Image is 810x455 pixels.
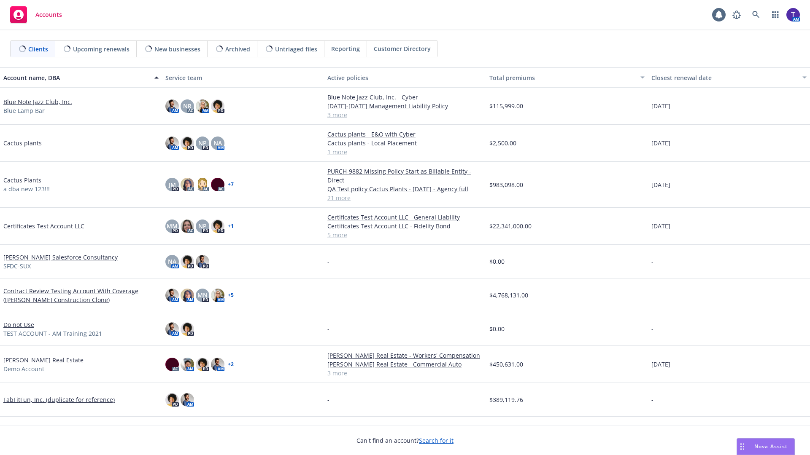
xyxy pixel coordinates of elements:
[197,291,208,300] span: MN
[165,322,179,336] img: photo
[327,193,483,202] a: 21 more
[3,106,45,115] span: Blue Lamp Bar
[331,44,360,53] span: Reporting
[211,358,224,371] img: photo
[211,99,224,113] img: photo
[3,356,84,364] a: [PERSON_NAME] Real Estate
[327,73,483,82] div: Active policies
[196,178,209,191] img: photo
[181,178,194,191] img: photo
[327,130,483,139] a: Cactus plants - E&O with Cyber
[737,438,795,455] button: Nova Assist
[196,255,209,268] img: photo
[327,360,483,369] a: [PERSON_NAME] Real Estate - Commercial Auto
[419,436,454,444] a: Search for it
[651,180,670,189] span: [DATE]
[181,289,194,302] img: photo
[489,257,505,266] span: $0.00
[181,358,194,371] img: photo
[324,67,486,88] button: Active policies
[327,230,483,239] a: 5 more
[489,139,516,147] span: $2,500.00
[651,324,653,333] span: -
[183,102,192,110] span: NR
[737,439,748,455] div: Drag to move
[651,360,670,369] span: [DATE]
[3,329,102,338] span: TEST ACCOUNT - AM Training 2021
[181,136,194,150] img: photo
[3,139,42,147] a: Cactus plants
[3,73,149,82] div: Account name, DBA
[648,67,810,88] button: Closest renewal date
[3,395,115,404] a: FabFitFun, Inc. (duplicate for reference)
[486,67,648,88] button: Total premiums
[327,369,483,377] a: 3 more
[167,222,178,230] span: MM
[35,11,62,18] span: Accounts
[198,139,207,147] span: NP
[651,395,653,404] span: -
[228,182,234,187] a: + 7
[327,351,483,360] a: [PERSON_NAME] Real Estate - Workers' Compensation
[327,291,329,300] span: -
[748,6,764,23] a: Search
[327,93,483,102] a: Blue Note Jazz Club, Inc. - Cyber
[489,73,635,82] div: Total premiums
[165,99,179,113] img: photo
[228,293,234,298] a: + 5
[489,360,523,369] span: $450,631.00
[356,436,454,445] span: Can't find an account?
[651,222,670,230] span: [DATE]
[786,8,800,21] img: photo
[165,358,179,371] img: photo
[196,99,209,113] img: photo
[211,178,224,191] img: photo
[228,224,234,229] a: + 1
[168,257,176,266] span: NA
[489,222,532,230] span: $22,341,000.00
[327,395,329,404] span: -
[181,219,194,233] img: photo
[3,286,159,304] a: Contract Review Testing Account With Coverage ([PERSON_NAME] Construction Clone)
[3,185,50,193] span: a dba new 123!!!
[489,291,528,300] span: $4,768,131.00
[489,102,523,110] span: $115,999.00
[327,257,329,266] span: -
[3,222,84,230] a: Certificates Test Account LLC
[3,97,72,106] a: Blue Note Jazz Club, Inc.
[228,362,234,367] a: + 2
[181,322,194,336] img: photo
[728,6,745,23] a: Report a Bug
[374,44,431,53] span: Customer Directory
[162,67,324,88] button: Service team
[327,139,483,147] a: Cactus plants - Local Placement
[327,147,483,156] a: 1 more
[3,364,44,373] span: Demo Account
[651,291,653,300] span: -
[651,257,653,266] span: -
[275,45,317,54] span: Untriaged files
[3,253,118,262] a: [PERSON_NAME] Salesforce Consultancy
[754,443,788,450] span: Nova Assist
[327,102,483,110] a: [DATE]-[DATE] Management Liability Policy
[28,45,48,54] span: Clients
[489,395,523,404] span: $389,119.76
[198,222,207,230] span: NP
[327,110,483,119] a: 3 more
[651,139,670,147] span: [DATE]
[165,393,179,407] img: photo
[165,73,321,82] div: Service team
[213,139,222,147] span: NA
[196,358,209,371] img: photo
[181,393,194,407] img: photo
[651,102,670,110] span: [DATE]
[651,73,797,82] div: Closest renewal date
[181,255,194,268] img: photo
[3,262,31,270] span: SFDC-SUX
[489,324,505,333] span: $0.00
[165,289,179,302] img: photo
[327,213,483,222] a: Certificates Test Account LLC - General Liability
[154,45,200,54] span: New businesses
[211,289,224,302] img: photo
